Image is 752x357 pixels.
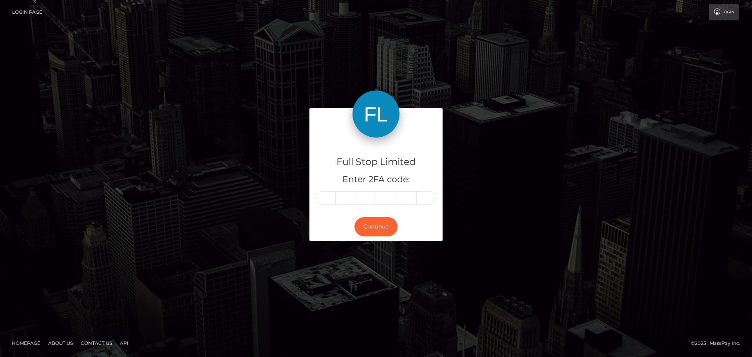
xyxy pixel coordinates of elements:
[352,91,399,138] img: Full Stop Limited
[9,337,43,349] a: Homepage
[117,337,132,349] a: API
[354,217,398,236] button: Continue
[315,155,437,169] h4: Full Stop Limited
[45,337,76,349] a: About Us
[709,4,739,20] a: Login
[12,4,42,20] a: Login Page
[315,174,437,186] h5: Enter 2FA code:
[691,339,746,348] div: © 2025 , MassPay Inc.
[78,337,115,349] a: Contact Us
